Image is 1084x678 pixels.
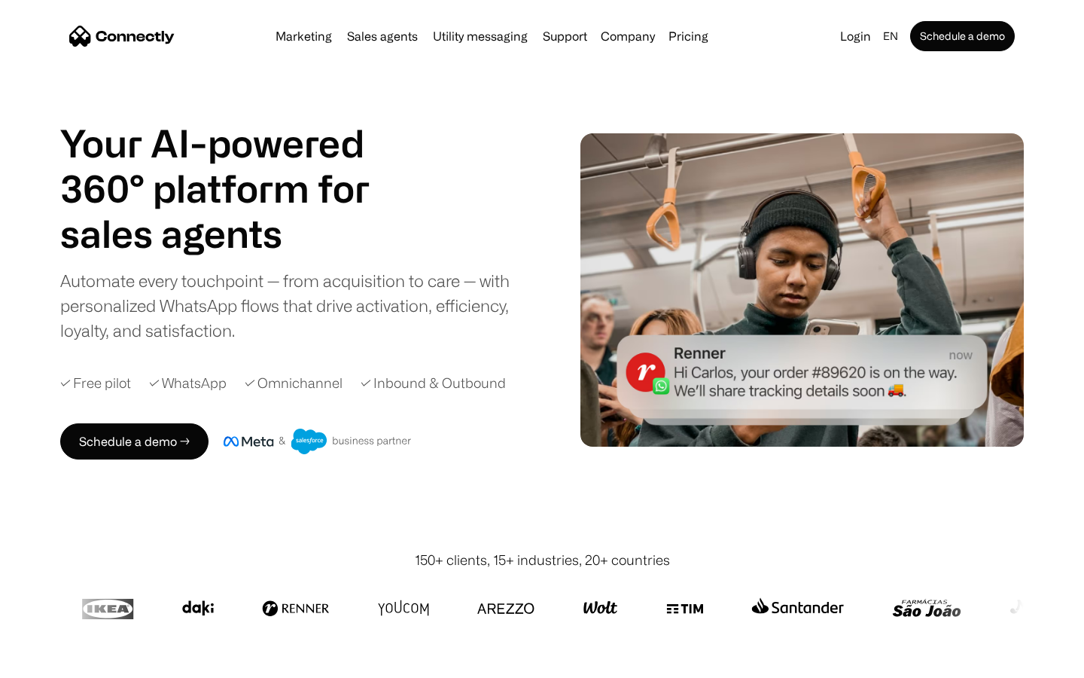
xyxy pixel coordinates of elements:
[149,373,227,393] div: ✓ WhatsApp
[60,211,406,256] div: carousel
[341,30,424,42] a: Sales agents
[224,429,412,454] img: Meta and Salesforce business partner badge.
[361,373,506,393] div: ✓ Inbound & Outbound
[60,211,406,256] div: 1 of 4
[910,21,1015,51] a: Schedule a demo
[69,25,175,47] a: home
[269,30,338,42] a: Marketing
[601,26,655,47] div: Company
[415,550,670,570] div: 150+ clients, 15+ industries, 20+ countries
[537,30,593,42] a: Support
[60,121,406,211] h1: Your AI-powered 360° platform for
[60,268,534,343] div: Automate every touchpoint — from acquisition to care — with personalized WhatsApp flows that driv...
[596,26,659,47] div: Company
[15,650,90,673] aside: Language selected: English
[877,26,907,47] div: en
[834,26,877,47] a: Login
[60,373,131,393] div: ✓ Free pilot
[30,652,90,673] ul: Language list
[60,423,209,460] a: Schedule a demo →
[60,211,406,256] h1: sales agents
[883,26,898,47] div: en
[662,30,714,42] a: Pricing
[245,373,343,393] div: ✓ Omnichannel
[427,30,534,42] a: Utility messaging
